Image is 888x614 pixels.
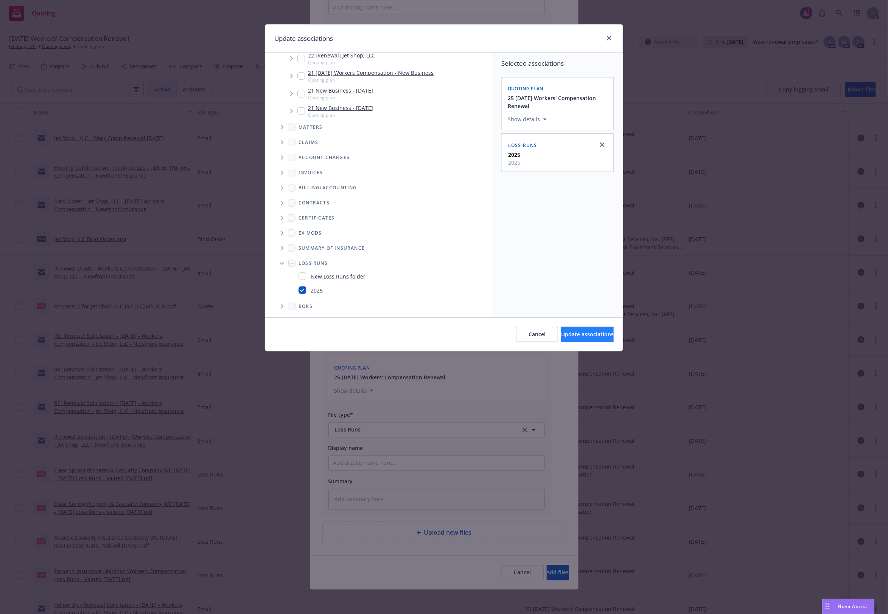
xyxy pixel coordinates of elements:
[311,286,323,294] a: 2025
[508,159,520,167] span: 2025
[308,104,373,112] a: 21 New Business - [DATE]
[308,69,434,77] a: 21 [DATE] Workers Compensation - New Business
[265,180,492,314] div: Folder Tree Example
[299,304,313,309] span: BORs
[299,201,330,205] span: Contracts
[299,216,334,220] span: Certificates
[508,85,543,92] span: Quoting plan
[598,140,607,149] a: close
[299,186,357,190] span: Billing/Accounting
[299,155,350,160] span: Account charges
[605,34,614,43] a: close
[308,77,434,83] span: Quoting plan
[508,151,520,158] strong: 2025
[299,246,365,251] span: Summary of insurance
[299,170,323,175] span: Invoices
[308,51,375,59] a: 22 [Renewal] Jet Shop, LLC
[838,603,868,609] span: Nova Assist
[308,112,373,118] span: Quoting plan
[823,599,832,614] div: Drag to move
[516,327,558,342] button: Cancel
[505,115,550,124] button: Show details
[311,272,365,280] a: New Loss Runs folder
[308,87,373,94] a: 21 New Business - [DATE]
[508,142,537,148] span: Loss Runs
[274,34,333,43] h1: Update associations
[299,231,322,235] span: Ex Mods
[561,331,614,338] span: Update associations
[299,140,318,145] span: Claims
[308,94,373,101] span: Quoting plan
[508,94,609,110] button: 25 [DATE] Workers' Compensation Renewal
[299,261,328,266] span: Loss Runs
[501,59,614,68] span: Selected associations
[529,331,546,338] span: Cancel
[299,125,322,130] span: Matters
[561,327,614,342] button: Update associations
[308,59,375,66] span: Quoting plan
[822,599,874,614] button: Nova Assist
